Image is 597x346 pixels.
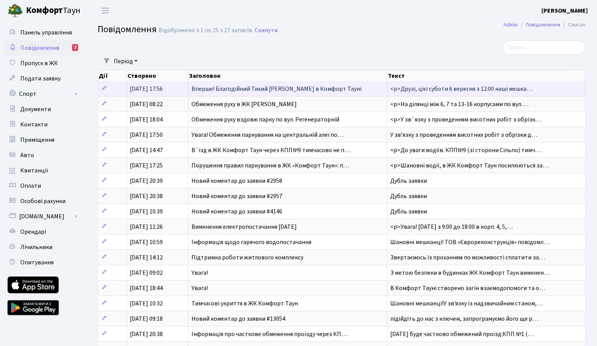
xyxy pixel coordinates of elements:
[4,255,80,270] a: Опитування
[20,197,65,205] span: Особові рахунки
[26,4,80,17] span: Таун
[390,315,538,323] span: підійдіть до нас з ключем, запрограмуємо його ще р…
[130,284,163,292] span: [DATE] 18:44
[541,6,588,15] a: [PERSON_NAME]
[4,117,80,132] a: Контакти
[502,40,586,55] input: Пошук...
[20,74,61,83] span: Подати заявку
[191,284,208,292] span: Увага!
[20,44,59,52] span: Повідомлення
[390,115,541,124] span: <p>У зв`язку з проведенням висотних робіт з обрізк…
[4,56,80,71] a: Пропуск в ЖК
[560,21,586,29] li: Список
[390,177,427,185] span: Дубль заявки
[191,315,285,323] span: Новий коментар до заявки #13054
[191,115,339,124] span: Обмеження руху вздовж парку по вул. Регенераторній
[191,269,208,277] span: Увага!
[130,161,163,170] span: [DATE] 17:25
[20,151,34,159] span: Авто
[96,4,115,17] button: Переключити навігацію
[4,209,80,224] a: [DOMAIN_NAME]
[130,269,163,277] span: [DATE] 09:02
[130,192,163,200] span: [DATE] 20:38
[188,71,387,81] th: Заголовок
[159,27,253,34] div: Відображено з 1 по 25 з 27 записів.
[390,269,550,277] span: З метою безпеки в будинках ЖК Комфорт Таун вимкнен…
[127,71,188,81] th: Створено
[191,223,297,231] span: Вимкнення електропостачання [DATE]
[4,132,80,148] a: Приміщення
[191,100,297,108] span: Обмеження руху в ЖК [PERSON_NAME]
[4,148,80,163] a: Авто
[191,253,303,262] span: Підтримка роботи житлового комплексу
[4,71,80,86] a: Подати заявку
[191,207,282,216] span: Новий коментар до заявки #4146
[72,44,78,51] div: 2
[130,299,163,308] span: [DATE] 10:32
[20,59,58,67] span: Пропуск в ЖК
[387,71,586,81] th: Текст
[390,284,545,292] span: В Комфорт Тауні створено загін взаємодопомоги та о…
[111,55,141,68] a: Період
[191,177,282,185] span: Новий коментар до заявки #2958
[191,131,343,139] span: Увага! Обмеження паркування на центральній алеї по…
[390,161,549,170] span: <p>Шановні водії, в ЖК Комфорт Таун посилюються за…
[8,3,23,18] img: logo.png
[4,239,80,255] a: Лічильники
[98,23,157,36] span: Повідомлення
[191,146,350,154] span: В`їзд в ЖК Комфорт Таун через КПП№9 тимчасово не п…
[130,223,163,231] span: [DATE] 11:26
[26,4,63,16] b: Комфорт
[390,223,513,231] span: <p>Увага! [DATE] з 9:00 до 18:00 в корп. 4, 5,…
[130,315,163,323] span: [DATE] 09:18
[130,177,163,185] span: [DATE] 20:39
[191,161,349,170] span: Порушення правил паркування в ЖК «Комфорт Таун»: п…
[20,228,46,236] span: Орендарі
[130,253,163,262] span: [DATE] 14:12
[390,100,528,108] span: <p>На ділянці між 6, 7 та 13-16 корпусами по вул.…
[4,224,80,239] a: Орендарі
[4,25,80,40] a: Панель управління
[390,207,427,216] span: Дубль заявки
[20,258,54,267] span: Опитування
[20,120,47,129] span: Контакти
[4,40,80,56] a: Повідомлення2
[390,330,534,338] span: [DATE] буде частково обмежений проїзд:КПП №1 (…
[390,253,545,262] span: Звертаємось із проханням по можливості сплатити за…
[98,71,127,81] th: Дії
[20,182,41,190] span: Оплати
[130,207,163,216] span: [DATE] 10:39
[4,178,80,193] a: Оплати
[504,21,518,29] a: Admin
[191,85,361,93] span: Вперше! Благодійний Тихий [PERSON_NAME] в Комфорт Тауні
[191,238,311,246] span: Інформація щодо гарячого водопостачання
[130,238,163,246] span: [DATE] 10:59
[191,330,347,338] span: Інформація про часткове обмеження проїзду через КП…
[526,21,560,29] a: Повідомлення
[20,136,54,144] span: Приміщення
[20,105,51,113] span: Документи
[4,193,80,209] a: Особові рахунки
[130,85,163,93] span: [DATE] 17:56
[20,243,52,251] span: Лічильники
[4,86,80,102] a: Спорт
[20,166,48,175] span: Квитанції
[4,163,80,178] a: Квитанції
[191,299,298,308] span: Тимчасові укриття в ЖК Комфорт Таун
[191,192,282,200] span: Новий коментар до заявки #2957
[390,192,427,200] span: Дубль заявки
[4,102,80,117] a: Документи
[130,100,163,108] span: [DATE] 08:22
[390,85,533,93] span: <p>Друзі, цієї суботи 6 вересня з 12:00 наші мешка…
[390,131,537,139] span: У звʼязку з проведенням висотних робіт з обрізки д…
[130,330,163,338] span: [DATE] 20:38
[130,146,163,154] span: [DATE] 14:47
[130,115,163,124] span: [DATE] 18:04
[255,27,278,34] a: Скинути
[492,17,597,33] nav: breadcrumb
[20,28,72,37] span: Панель управління
[390,299,543,308] span: Шановні мешканці!У зв'язку із надзвичайним станом,…
[541,7,588,15] b: [PERSON_NAME]
[390,146,541,154] span: <p>До уваги водіїв. КПП№9 (зі сторони Сільпо) тимч…
[130,131,163,139] span: [DATE] 17:50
